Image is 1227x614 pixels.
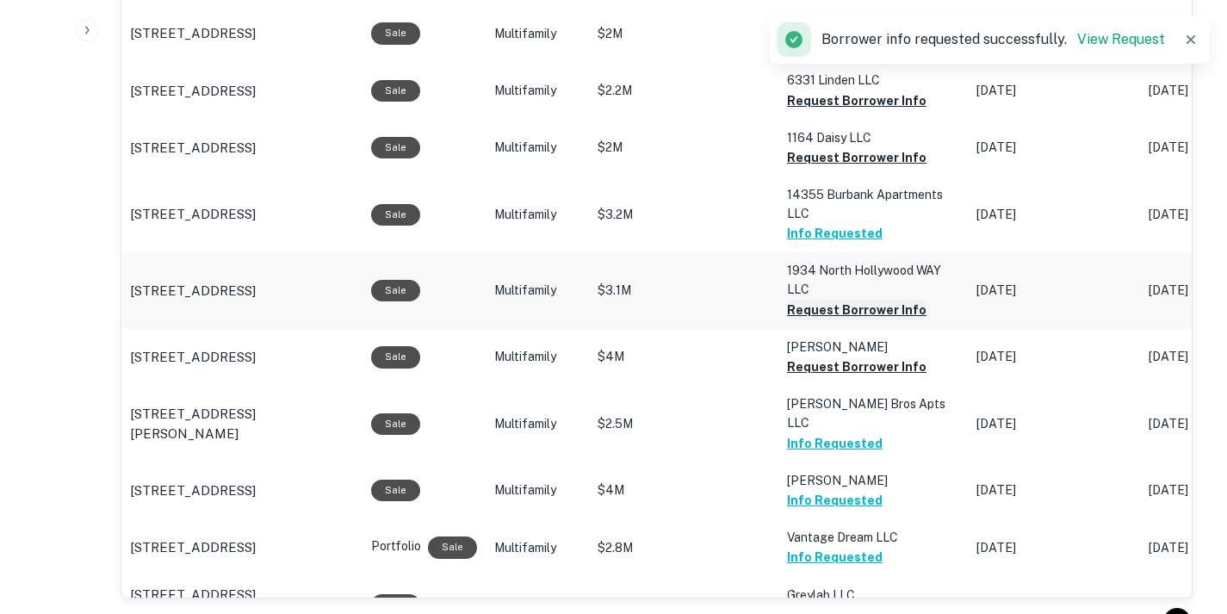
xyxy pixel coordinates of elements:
p: [DATE] [976,481,1131,499]
button: Info Requested [787,223,883,244]
div: Sale [371,80,420,102]
button: Info Requested [787,433,883,454]
div: Sale [428,536,477,558]
div: Sale [371,346,420,368]
p: Borrower info requested successfully. [821,29,1165,50]
p: [DATE] [976,206,1131,224]
p: [DATE] [976,596,1131,614]
div: Sale [371,280,420,301]
p: Multifamily [494,415,580,433]
p: [PERSON_NAME] Bros Apts LLC [787,394,959,432]
button: Request Borrower Info [787,90,926,111]
p: [PERSON_NAME] [787,338,959,357]
p: [DATE] [976,348,1131,366]
p: Multifamily [494,139,580,157]
p: $750k [598,596,770,614]
div: This is a portfolio loan with 3 properties [371,536,421,558]
a: [STREET_ADDRESS] [130,81,354,102]
p: $2.5M [598,415,770,433]
div: Sale [371,22,420,44]
p: $3.1M [598,282,770,300]
div: Sale [371,137,420,158]
p: [DATE] [976,415,1131,433]
button: Request Borrower Info [787,300,926,320]
button: Request Borrower Info [787,147,926,168]
p: [DATE] [976,139,1131,157]
p: Greylab LLC [787,586,959,605]
p: $2M [598,25,770,43]
p: $4M [598,348,770,366]
button: Request Borrower Info [787,357,926,377]
a: [STREET_ADDRESS] [130,204,354,225]
p: Multifamily [494,481,580,499]
p: Multifamily [494,25,580,43]
a: [STREET_ADDRESS] [130,138,354,158]
p: Multifamily [494,206,580,224]
p: 14355 Burbank Apartments LLC [787,185,959,223]
p: Multifamily [494,82,580,100]
p: [STREET_ADDRESS] [130,204,256,225]
p: $4M [598,481,770,499]
p: $2.8M [598,539,770,557]
p: Multifamily [494,596,580,614]
p: [PERSON_NAME] [787,471,959,490]
a: [STREET_ADDRESS] [130,23,354,44]
div: Sale [371,413,420,435]
p: [DATE] [976,539,1131,557]
p: Multifamily [494,539,580,557]
a: View Request [1077,31,1165,47]
p: 1164 Daisy LLC [787,128,959,147]
a: [STREET_ADDRESS] [130,537,354,558]
p: [STREET_ADDRESS] [130,347,256,368]
p: [DATE] [976,282,1131,300]
button: Info Requested [787,547,883,567]
p: Vantage Dream LLC [787,528,959,547]
a: [STREET_ADDRESS] [130,347,354,368]
iframe: Chat Widget [1141,476,1227,559]
p: Multifamily [494,282,580,300]
a: [STREET_ADDRESS][PERSON_NAME] [130,404,354,444]
p: Multifamily [494,348,580,366]
p: [DATE] [976,82,1131,100]
p: 6331 Linden LLC [787,71,959,90]
p: [STREET_ADDRESS] [130,23,256,44]
p: [STREET_ADDRESS] [130,138,256,158]
button: Info Requested [787,490,883,511]
a: [STREET_ADDRESS] [130,481,354,501]
p: [STREET_ADDRESS] [130,281,256,301]
div: Sale [371,480,420,501]
p: 1934 North Hollywood WAY LLC [787,261,959,299]
p: $3.2M [598,206,770,224]
a: [STREET_ADDRESS] [130,281,354,301]
p: $2M [598,139,770,157]
p: $2.2M [598,82,770,100]
div: Sale [371,204,420,226]
p: [STREET_ADDRESS] [130,81,256,102]
p: [STREET_ADDRESS] [130,481,256,501]
p: [STREET_ADDRESS] [130,537,256,558]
